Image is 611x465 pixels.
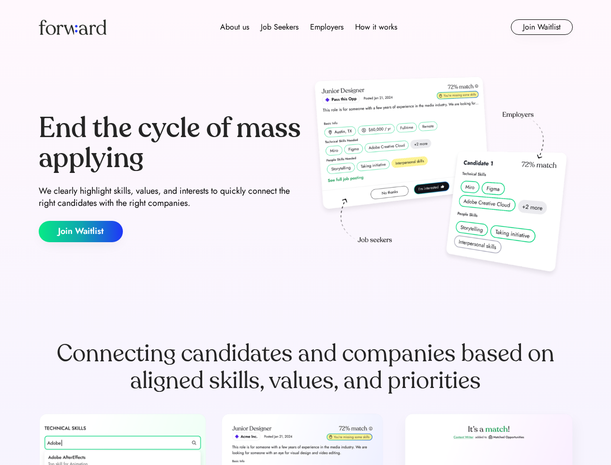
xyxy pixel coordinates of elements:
div: How it works [355,21,397,33]
button: Join Waitlist [511,19,573,35]
div: Employers [310,21,343,33]
div: End the cycle of mass applying [39,113,302,173]
button: Join Waitlist [39,221,123,242]
div: About us [220,21,249,33]
img: hero-image.png [310,74,573,282]
div: We clearly highlight skills, values, and interests to quickly connect the right candidates with t... [39,185,302,209]
img: Forward logo [39,19,106,35]
div: Connecting candidates and companies based on aligned skills, values, and priorities [39,340,573,394]
div: Job Seekers [261,21,298,33]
